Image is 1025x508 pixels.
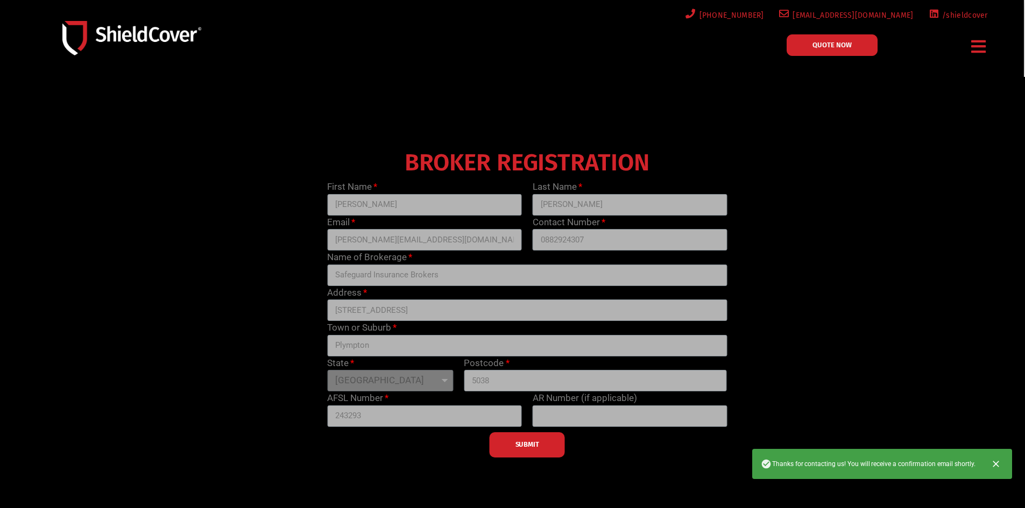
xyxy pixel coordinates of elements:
[327,251,412,264] label: Name of Brokerage
[62,21,201,55] img: Shield-Cover-Underwriting-Australia-logo-full
[327,321,397,335] label: Town or Suburb
[533,180,582,194] label: Last Name
[984,452,1008,476] button: Close
[967,34,991,59] div: Menu Toggle
[812,41,852,48] span: QUOTE NOW
[464,356,509,370] label: Postcode
[683,9,764,22] a: [PHONE_NUMBER]
[777,9,914,22] a: [EMAIL_ADDRESS][DOMAIN_NAME]
[533,391,637,405] label: AR Number (if applicable)
[327,286,367,300] label: Address
[322,156,732,169] h4: BROKER REGISTRATION
[327,356,354,370] label: State
[787,34,878,56] a: QUOTE NOW
[938,9,988,22] span: /shieldcover
[533,216,605,230] label: Contact Number
[761,459,975,469] span: Thanks for contacting us! You will receive a confirmation email shortly.
[696,9,764,22] span: [PHONE_NUMBER]
[327,391,388,405] label: AFSL Number
[327,216,355,230] label: Email
[327,180,377,194] label: First Name
[927,9,988,22] a: /shieldcover
[789,9,913,22] span: [EMAIL_ADDRESS][DOMAIN_NAME]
